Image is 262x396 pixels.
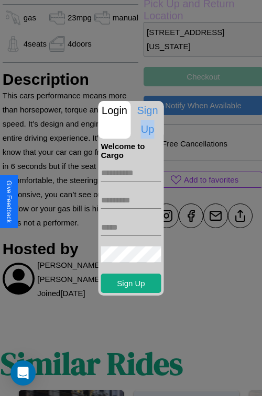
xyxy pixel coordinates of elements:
[5,180,13,223] div: Give Feedback
[101,274,161,293] button: Sign Up
[99,101,131,120] p: Login
[132,101,164,139] p: Sign Up
[10,360,36,386] div: Open Intercom Messenger
[101,142,161,160] h4: Welcome to Cargo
